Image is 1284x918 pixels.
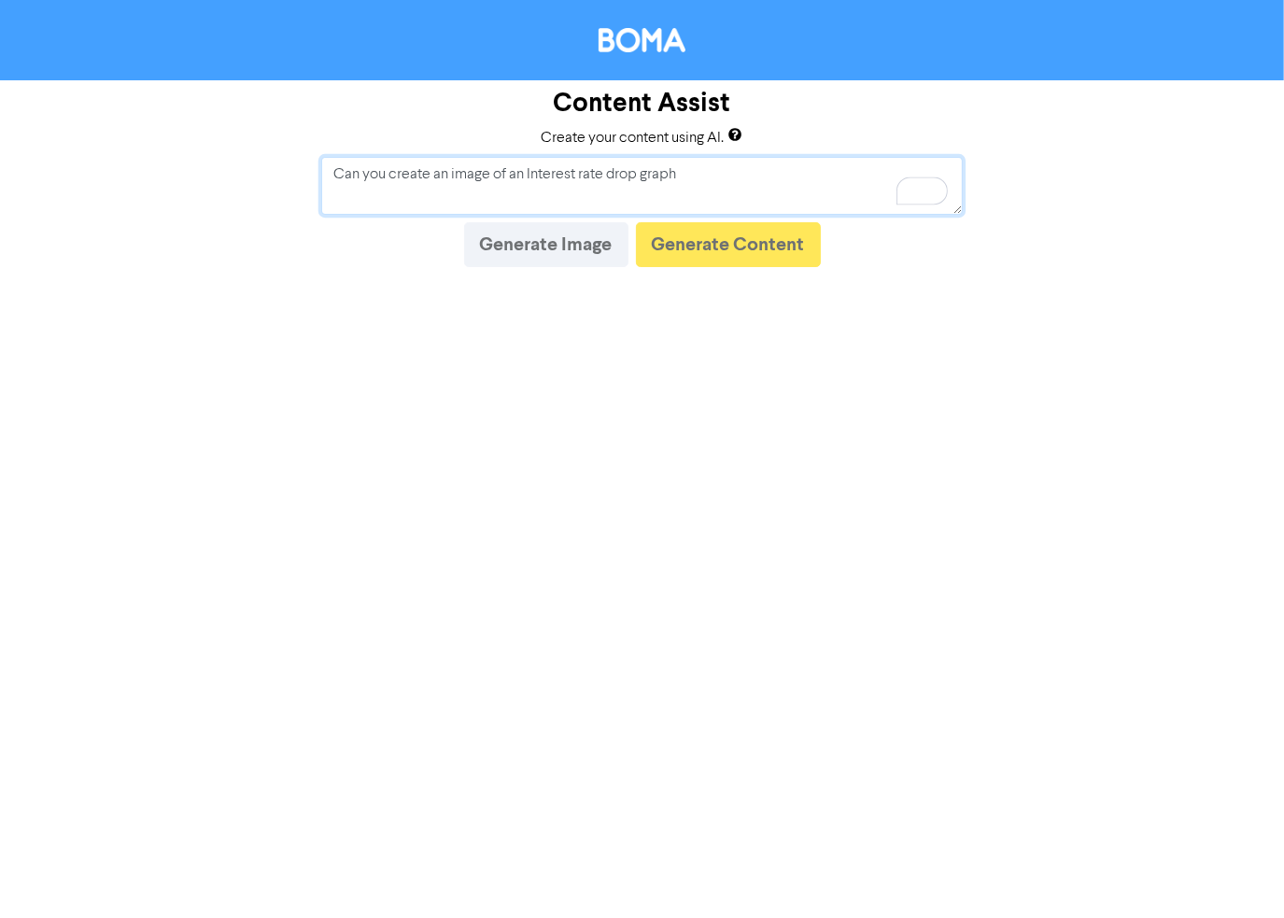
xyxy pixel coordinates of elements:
[554,88,731,120] h3: Content Assist
[542,131,725,146] span: Create your content using AI.
[636,222,821,267] button: Generate Content
[599,28,686,52] img: BOMA Logo
[321,157,964,215] textarea: To enrich screen reader interactions, please activate Accessibility in Grammarly extension settings
[1191,828,1284,918] iframe: Chat Widget
[464,222,628,267] button: Generate Image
